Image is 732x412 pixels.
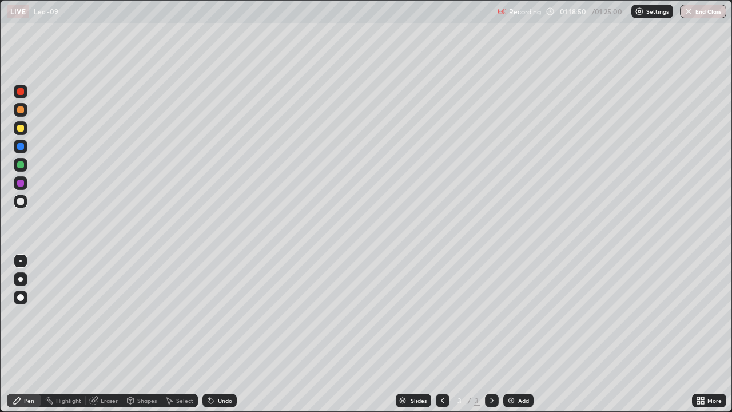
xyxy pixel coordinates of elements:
p: LIVE [10,7,26,16]
img: class-settings-icons [635,7,644,16]
div: Eraser [101,398,118,403]
div: Highlight [56,398,81,403]
div: Pen [24,398,34,403]
img: add-slide-button [507,396,516,405]
div: 3 [454,397,466,404]
p: Lec -09 [34,7,58,16]
div: Add [518,398,529,403]
div: / [468,397,471,404]
div: Select [176,398,193,403]
div: Shapes [137,398,157,403]
div: 3 [474,395,480,406]
div: Slides [411,398,427,403]
p: Recording [509,7,541,16]
div: Undo [218,398,232,403]
img: recording.375f2c34.svg [498,7,507,16]
img: end-class-cross [684,7,693,16]
p: Settings [646,9,669,14]
button: End Class [680,5,726,18]
div: More [707,398,722,403]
